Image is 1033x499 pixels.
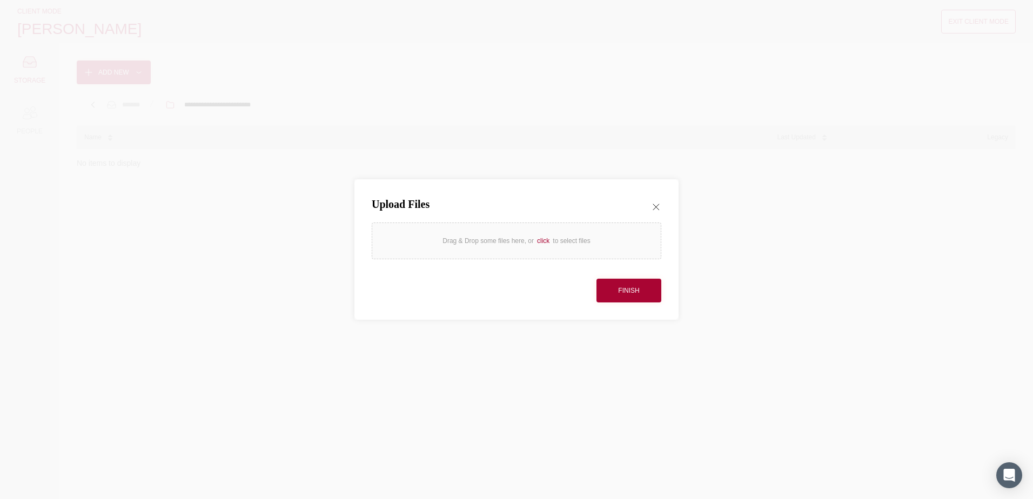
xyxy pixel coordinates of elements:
[618,285,639,296] div: Finish
[534,235,553,246] div: click
[372,197,430,212] div: Upload Files
[596,279,661,302] button: Finish
[442,235,590,246] div: Drag & Drop some files here, or to select files
[996,462,1022,488] div: Open Intercom Messenger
